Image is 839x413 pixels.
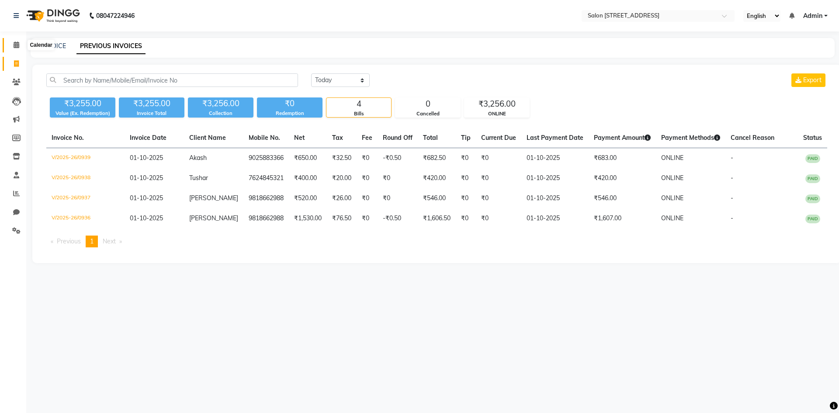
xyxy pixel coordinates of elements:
span: Tip [461,134,471,142]
span: - [731,214,733,222]
td: V/2025-26/0936 [46,208,125,229]
span: Payment Amount [594,134,651,142]
span: [PERSON_NAME] [189,214,238,222]
div: Collection [188,110,253,117]
td: ₹32.50 [327,148,357,169]
td: ₹20.00 [327,168,357,188]
td: 9025883366 [243,148,289,169]
span: Invoice Date [130,134,166,142]
div: 4 [326,98,391,110]
td: ₹682.50 [418,148,456,169]
nav: Pagination [46,236,827,247]
td: ₹0 [476,168,521,188]
span: Invoice No. [52,134,84,142]
td: 01-10-2025 [521,168,589,188]
td: ₹0 [357,208,378,229]
td: 9818662988 [243,188,289,208]
span: 01-10-2025 [130,194,163,202]
td: ₹0 [456,148,476,169]
div: ₹0 [257,97,322,110]
td: ₹26.00 [327,188,357,208]
span: Akash [189,154,207,162]
td: V/2025-26/0939 [46,148,125,169]
td: ₹0 [378,188,418,208]
span: PAID [805,194,820,203]
span: Tushar [189,174,208,182]
div: 0 [395,98,460,110]
span: Total [423,134,438,142]
span: Cancel Reason [731,134,774,142]
span: ONLINE [661,214,683,222]
span: ONLINE [661,154,683,162]
span: 01-10-2025 [130,174,163,182]
td: ₹400.00 [289,168,327,188]
span: ONLINE [661,194,683,202]
div: ₹3,255.00 [50,97,115,110]
td: ₹520.00 [289,188,327,208]
div: Value (Ex. Redemption) [50,110,115,117]
span: [PERSON_NAME] [189,194,238,202]
td: V/2025-26/0938 [46,168,125,188]
div: Calendar [28,40,54,50]
td: 9818662988 [243,208,289,229]
td: ₹546.00 [589,188,656,208]
input: Search by Name/Mobile/Email/Invoice No [46,73,298,87]
span: - [731,194,733,202]
span: ONLINE [661,174,683,182]
td: ₹0 [476,148,521,169]
span: PAID [805,215,820,223]
td: ₹0 [357,148,378,169]
span: Next [103,237,116,245]
div: ₹3,255.00 [119,97,184,110]
b: 08047224946 [96,3,135,28]
span: Previous [57,237,81,245]
td: ₹76.50 [327,208,357,229]
td: ₹420.00 [418,168,456,188]
td: 01-10-2025 [521,208,589,229]
td: -₹0.50 [378,148,418,169]
button: Export [791,73,825,87]
td: ₹0 [476,188,521,208]
div: Redemption [257,110,322,117]
div: ONLINE [465,110,529,118]
div: Cancelled [395,110,460,118]
span: Payment Methods [661,134,720,142]
span: PAID [805,174,820,183]
td: ₹650.00 [289,148,327,169]
td: 7624845321 [243,168,289,188]
td: -₹0.50 [378,208,418,229]
td: ₹0 [456,168,476,188]
td: ₹0 [456,188,476,208]
td: ₹1,606.50 [418,208,456,229]
span: Export [803,76,822,84]
span: Status [803,134,822,142]
span: Mobile No. [249,134,280,142]
td: ₹0 [357,188,378,208]
td: ₹1,607.00 [589,208,656,229]
span: Current Due [481,134,516,142]
td: ₹683.00 [589,148,656,169]
span: 01-10-2025 [130,214,163,222]
span: - [731,174,733,182]
td: ₹546.00 [418,188,456,208]
span: Tax [332,134,343,142]
span: Fee [362,134,372,142]
td: ₹1,530.00 [289,208,327,229]
img: logo [22,3,82,28]
span: Admin [803,11,822,21]
div: Invoice Total [119,110,184,117]
span: Client Name [189,134,226,142]
span: Round Off [383,134,413,142]
div: ₹3,256.00 [188,97,253,110]
td: ₹0 [357,168,378,188]
div: Bills [326,110,391,118]
span: Net [294,134,305,142]
span: Last Payment Date [527,134,583,142]
span: 01-10-2025 [130,154,163,162]
span: PAID [805,154,820,163]
td: ₹0 [456,208,476,229]
span: 1 [90,237,94,245]
td: V/2025-26/0937 [46,188,125,208]
td: 01-10-2025 [521,148,589,169]
span: - [731,154,733,162]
